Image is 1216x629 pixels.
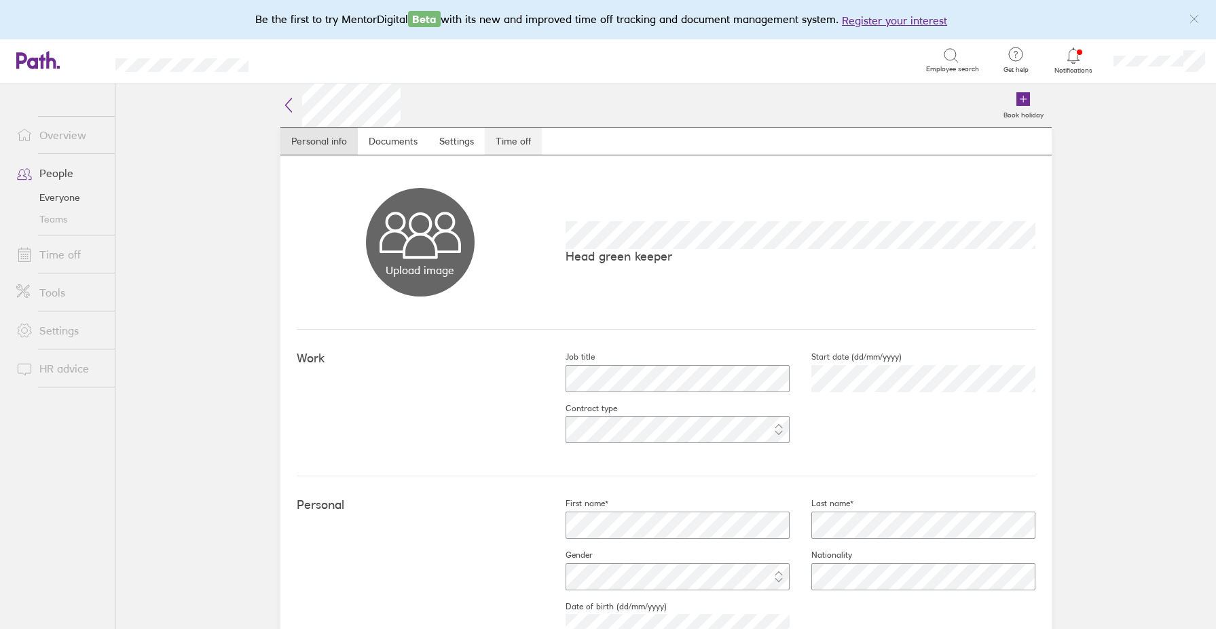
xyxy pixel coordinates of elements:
span: Get help [994,66,1038,74]
a: Book holiday [995,83,1052,127]
a: Documents [358,128,428,155]
a: HR advice [5,355,115,382]
label: Last name* [790,498,853,509]
div: Search [285,54,320,66]
div: Be the first to try MentorDigital with its new and improved time off tracking and document manage... [255,11,961,28]
h4: Work [297,351,544,366]
label: Job title [544,351,595,362]
a: Everyone [5,187,115,208]
button: Register your interest [842,12,947,28]
a: Tools [5,279,115,306]
label: First name* [544,498,608,509]
a: Settings [5,317,115,344]
a: Overview [5,121,115,149]
label: Nationality [790,550,852,560]
a: Settings [428,128,485,155]
a: Teams [5,208,115,230]
a: Time off [485,128,542,155]
span: Notifications [1052,66,1096,75]
h4: Personal [297,498,544,512]
label: Start date (dd/mm/yyyy) [790,351,902,362]
span: Employee search [926,65,979,73]
span: Beta [408,11,441,27]
a: Personal info [280,128,358,155]
label: Date of birth (dd/mm/yyyy) [544,601,667,612]
a: Notifications [1052,46,1096,75]
label: Gender [544,550,593,560]
label: Book holiday [995,107,1052,119]
label: Contract type [544,403,617,414]
p: Head green keeper [566,249,1035,263]
a: People [5,159,115,187]
a: Time off [5,241,115,268]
